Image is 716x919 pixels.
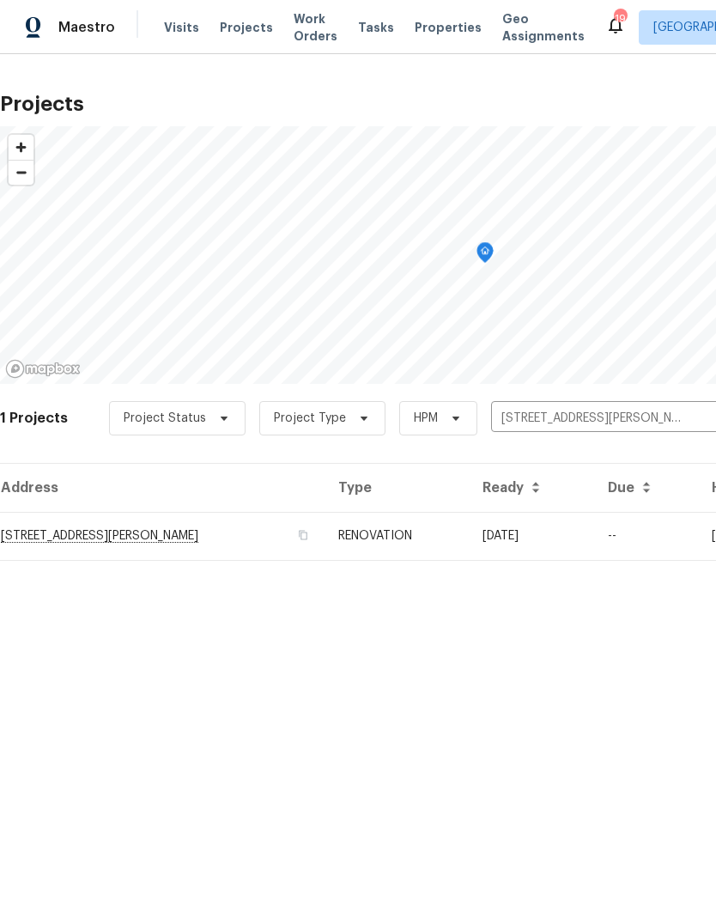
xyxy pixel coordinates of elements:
span: Tasks [358,21,394,33]
input: Search projects [491,405,688,432]
span: Properties [415,19,482,36]
a: Mapbox homepage [5,359,81,379]
span: Zoom out [9,161,33,185]
span: Project Type [274,410,346,427]
span: Work Orders [294,10,337,45]
th: Ready [469,464,594,512]
td: Acq COE 2025-09-15T00:00:00.000Z [469,512,594,560]
td: -- [594,512,698,560]
button: Zoom in [9,135,33,160]
span: Visits [164,19,199,36]
span: Project Status [124,410,206,427]
th: Type [325,464,469,512]
span: Geo Assignments [502,10,585,45]
div: 19 [614,10,626,27]
button: Copy Address [295,527,311,543]
span: Maestro [58,19,115,36]
span: HPM [414,410,438,427]
div: Map marker [476,242,494,269]
span: Projects [220,19,273,36]
button: Zoom out [9,160,33,185]
th: Due [594,464,698,512]
td: RENOVATION [325,512,469,560]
